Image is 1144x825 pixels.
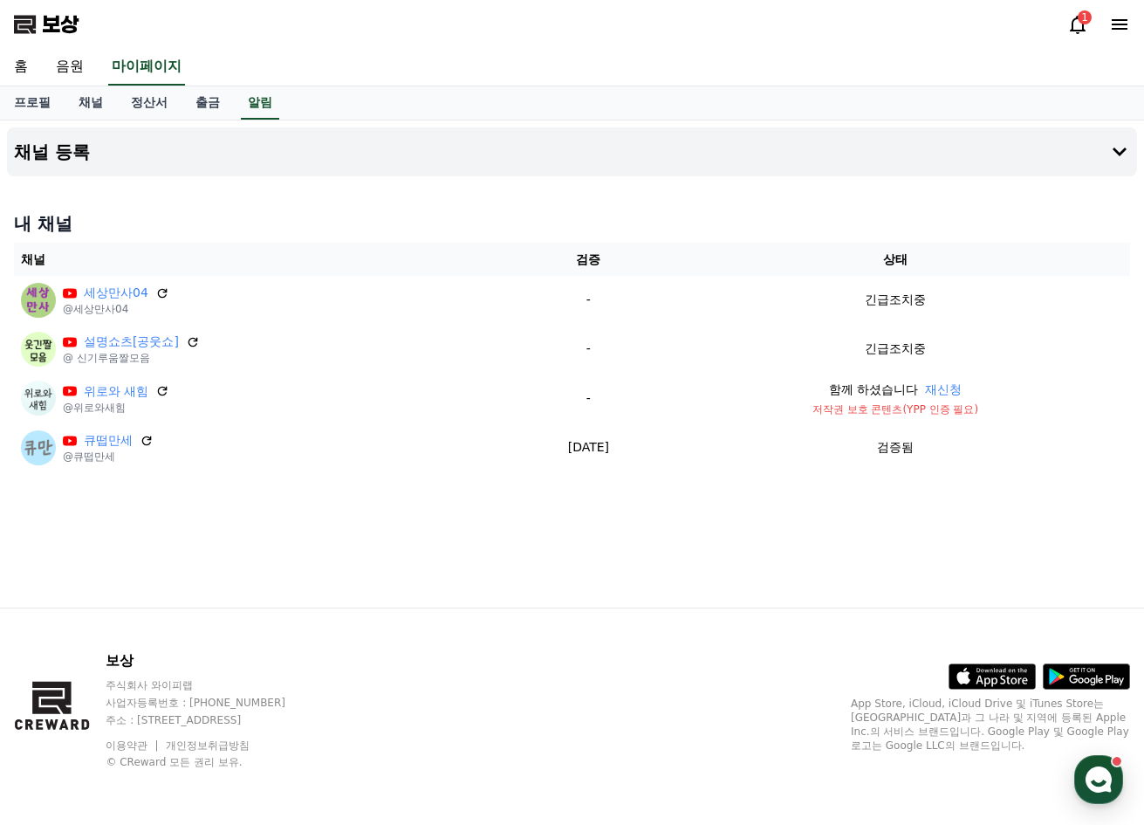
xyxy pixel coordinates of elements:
font: 설명쇼츠[공웃쇼] [84,334,179,348]
font: 이용약관 [106,739,147,752]
font: 검증됨 [877,440,914,454]
font: 보상 [106,652,134,669]
font: - [586,292,591,306]
img: 세상만사04 [21,283,56,318]
font: 긴급조치중 [865,341,926,355]
font: 긴급조치중 [865,292,926,306]
font: 사업자등록번호 : [PHONE_NUMBER] [106,697,285,709]
font: 프로필 [14,95,51,109]
font: 주소 : [STREET_ADDRESS] [106,714,241,726]
img: 위로와 새힘 [21,381,56,416]
font: 함께 하셨습니다 [829,382,918,396]
a: 설명쇼츠[공웃쇼] [84,333,179,351]
font: 보상 [42,12,79,37]
font: @세상만사04 [63,303,128,315]
font: 세상만사04 [84,285,148,299]
a: 마이페이지 [108,49,185,86]
font: - [586,391,591,405]
font: 마이페이지 [112,58,182,74]
font: 채널 [21,252,45,266]
a: 개인정보취급방침 [166,739,250,752]
a: 큐떱만세 [84,431,133,450]
font: [DATE] [568,440,609,454]
font: 알림 [248,95,272,109]
font: 홈 [14,58,28,74]
a: 위로와 새힘 [84,382,148,401]
font: - [586,341,591,355]
font: 주식회사 와이피랩 [106,679,193,691]
a: 채널 [65,86,117,120]
button: 재신청 [925,381,962,399]
font: @위로와새힘 [63,402,126,414]
a: 음원 [42,49,98,86]
font: 출금 [195,95,220,109]
font: 정산서 [131,95,168,109]
button: 채널 등록 [7,127,1137,176]
font: @ 신기루움짤모음 [63,352,150,364]
a: 출금 [182,86,234,120]
a: 세상만사04 [84,284,148,302]
font: @큐떱만세 [63,450,115,463]
div: 1 [1078,10,1092,24]
font: © CReward 모든 권리 보유. [106,756,242,768]
font: 음원 [56,58,84,74]
font: 검증 [576,252,600,266]
font: 채널 등록 [14,141,90,162]
img: 설명쇼츠[공웃쇼] [21,332,56,367]
a: 정산서 [117,86,182,120]
a: 1 [1067,14,1088,35]
font: App Store, iCloud, iCloud Drive 및 iTunes Store는 [GEOGRAPHIC_DATA]과 그 나라 및 지역에 등록된 Apple Inc.의 서비스... [851,698,1129,752]
font: 위로와 새힘 [84,384,148,398]
font: 저작권 보호 콘텐츠(YPP 인증 필요) [812,403,978,416]
img: 큐떱만세 [21,430,56,465]
a: 이용약관 [106,739,161,752]
font: 상태 [883,252,908,266]
a: 알림 [241,86,279,120]
font: 재신청 [925,382,962,396]
a: 보상 [14,10,79,38]
font: 채널 [79,95,103,109]
font: 큐떱만세 [84,433,133,447]
font: 내 채널 [14,213,72,234]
